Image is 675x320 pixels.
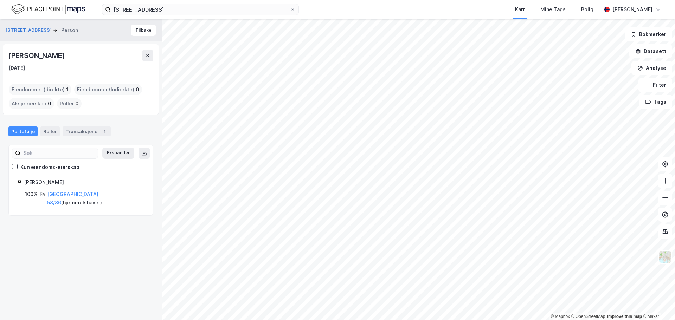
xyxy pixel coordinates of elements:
[20,163,79,171] div: Kun eiendoms-eierskap
[631,61,672,75] button: Analyse
[61,26,78,34] div: Person
[101,128,108,135] div: 1
[47,190,144,207] div: ( hjemmelshaver )
[625,27,672,41] button: Bokmerker
[540,5,566,14] div: Mine Tags
[66,85,69,94] span: 1
[639,95,672,109] button: Tags
[136,85,139,94] span: 0
[57,98,82,109] div: Roller :
[640,286,675,320] iframe: Chat Widget
[74,84,142,95] div: Eiendommer (Indirekte) :
[47,191,100,205] a: [GEOGRAPHIC_DATA], 58/86
[607,314,642,319] a: Improve this map
[131,25,156,36] button: Tilbake
[24,178,144,187] div: [PERSON_NAME]
[11,3,85,15] img: logo.f888ab2527a4732fd821a326f86c7f29.svg
[629,44,672,58] button: Datasett
[571,314,605,319] a: OpenStreetMap
[75,99,79,108] span: 0
[551,314,570,319] a: Mapbox
[6,27,53,34] button: [STREET_ADDRESS]
[63,126,111,136] div: Transaksjoner
[111,4,290,15] input: Søk på adresse, matrikkel, gårdeiere, leietakere eller personer
[8,50,66,61] div: [PERSON_NAME]
[48,99,51,108] span: 0
[25,190,38,198] div: 100%
[581,5,593,14] div: Bolig
[515,5,525,14] div: Kart
[8,126,38,136] div: Portefølje
[8,64,25,72] div: [DATE]
[102,148,134,159] button: Ekspander
[9,84,71,95] div: Eiendommer (direkte) :
[612,5,652,14] div: [PERSON_NAME]
[638,78,672,92] button: Filter
[40,126,60,136] div: Roller
[658,250,672,263] img: Z
[21,148,98,158] input: Søk
[9,98,54,109] div: Aksjeeierskap :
